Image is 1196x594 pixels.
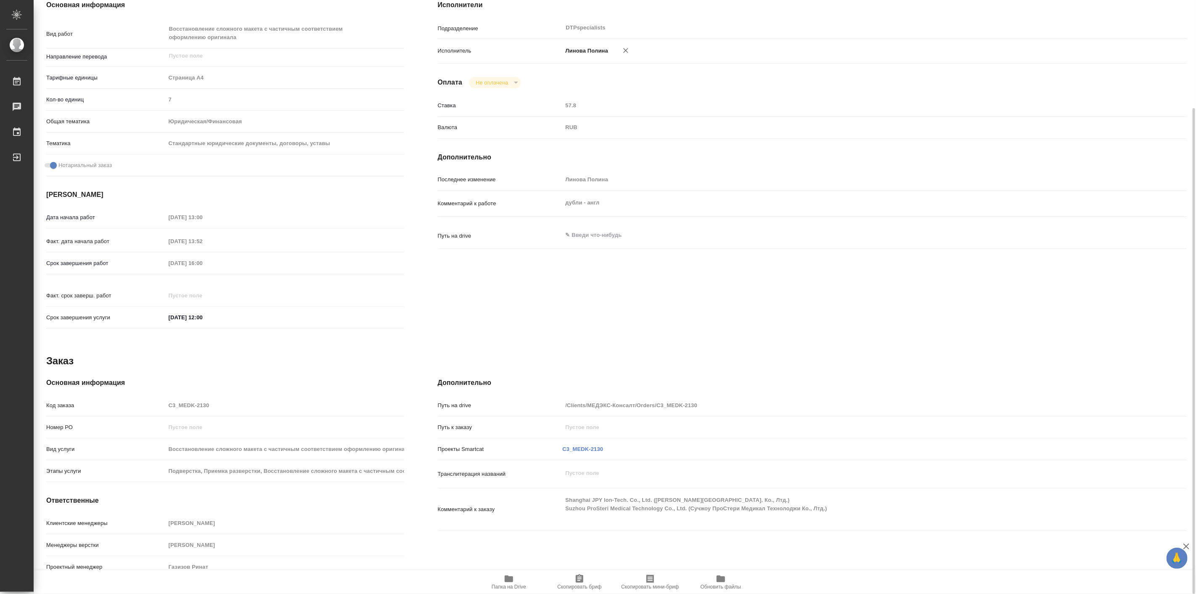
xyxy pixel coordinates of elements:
[438,101,563,110] p: Ставка
[46,563,166,571] p: Проектный менеджер
[46,292,166,300] p: Факт. срок заверш. работ
[563,120,1125,135] div: RUB
[46,190,404,200] h4: [PERSON_NAME]
[563,196,1125,210] textarea: дубли - англ
[166,71,404,85] div: Страница А4
[46,423,166,432] p: Номер РО
[46,519,166,528] p: Клиентские менеджеры
[46,378,404,388] h4: Основная информация
[563,173,1125,186] input: Пустое поле
[544,570,615,594] button: Скопировать бриф
[46,467,166,475] p: Этапы услуги
[438,505,563,514] p: Комментарий к заказу
[563,493,1125,524] textarea: Shanghai JPY Ion-Tech. Со., Ltd. ([PERSON_NAME][GEOGRAPHIC_DATA]. Ко., Лтд.) Suzhou ProSteri Medi...
[438,152,1187,162] h4: Дополнительно
[46,496,404,506] h4: Ответственные
[438,232,563,240] p: Путь на drive
[438,123,563,132] p: Валюта
[166,517,404,529] input: Пустое поле
[166,465,404,477] input: Пустое поле
[46,354,74,368] h2: Заказ
[166,235,239,247] input: Пустое поле
[166,561,404,573] input: Пустое поле
[438,175,563,184] p: Последнее изменение
[685,570,756,594] button: Обновить файлы
[46,259,166,268] p: Срок завершения работ
[166,93,404,106] input: Пустое поле
[615,570,685,594] button: Скопировать мини-бриф
[438,47,563,55] p: Исполнитель
[1167,548,1188,569] button: 🙏
[563,47,609,55] p: Линова Полина
[473,79,511,86] button: Не оплачена
[46,445,166,453] p: Вид услуги
[563,99,1125,111] input: Пустое поле
[557,584,601,590] span: Скопировать бриф
[166,443,404,455] input: Пустое поле
[438,199,563,208] p: Комментарий к работе
[46,213,166,222] p: Дата начала работ
[438,401,563,410] p: Путь на drive
[46,53,166,61] p: Направление перевода
[166,421,404,433] input: Пустое поле
[46,401,166,410] p: Код заказа
[438,378,1187,388] h4: Дополнительно
[46,117,166,126] p: Общая тематика
[474,570,544,594] button: Папка на Drive
[617,41,635,60] button: Удалить исполнителя
[563,399,1125,411] input: Пустое поле
[166,211,239,223] input: Пустое поле
[1170,549,1184,567] span: 🙏
[46,74,166,82] p: Тарифные единицы
[166,136,404,151] div: Стандартные юридические документы, договоры, уставы
[166,257,239,269] input: Пустое поле
[58,161,112,170] span: Нотариальный заказ
[438,445,563,453] p: Проекты Smartcat
[46,541,166,549] p: Менеджеры верстки
[166,289,239,302] input: Пустое поле
[46,139,166,148] p: Тематика
[438,77,463,88] h4: Оплата
[166,114,404,129] div: Юридическая/Финансовая
[492,584,526,590] span: Папка на Drive
[469,77,521,88] div: Не оплачена
[438,24,563,33] p: Подразделение
[46,313,166,322] p: Срок завершения услуги
[46,237,166,246] p: Факт. дата начала работ
[166,399,404,411] input: Пустое поле
[166,539,404,551] input: Пустое поле
[563,421,1125,433] input: Пустое поле
[166,311,239,324] input: ✎ Введи что-нибудь
[168,51,384,61] input: Пустое поле
[438,470,563,478] p: Транслитерация названий
[438,423,563,432] p: Путь к заказу
[563,446,603,452] a: C3_MEDK-2130
[46,30,166,38] p: Вид работ
[46,95,166,104] p: Кол-во единиц
[701,584,741,590] span: Обновить файлы
[621,584,679,590] span: Скопировать мини-бриф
